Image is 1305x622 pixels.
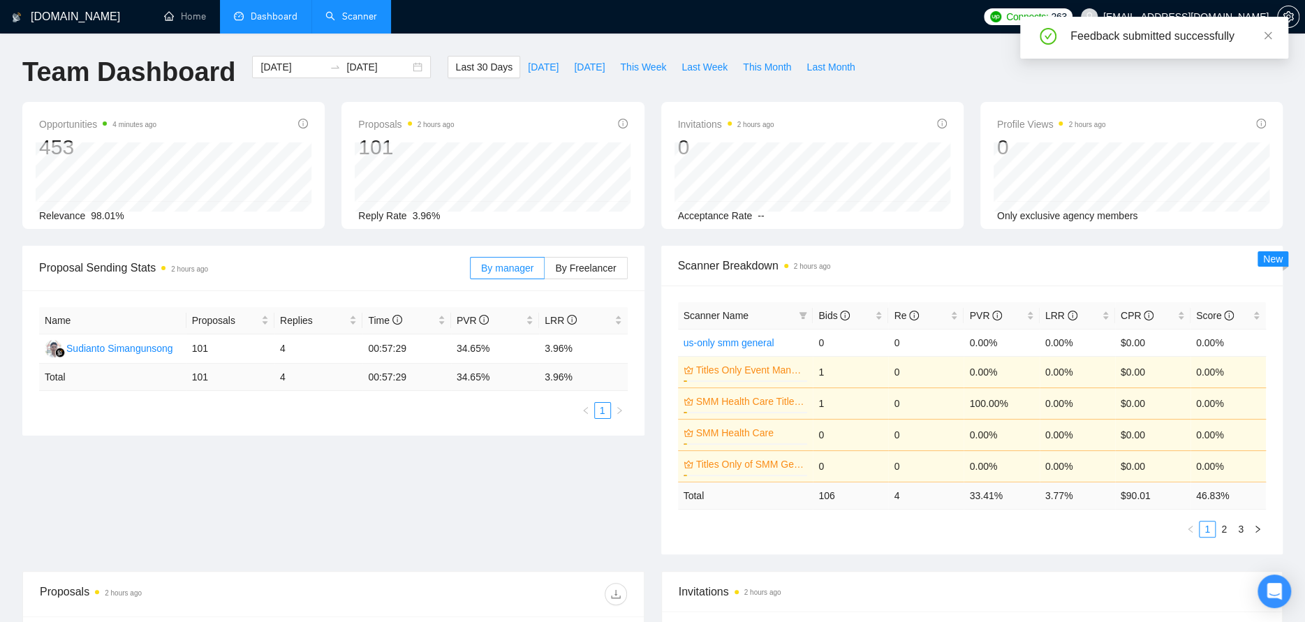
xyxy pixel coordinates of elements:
[192,313,258,328] span: Proposals
[840,311,850,320] span: info-circle
[577,402,594,419] button: left
[964,482,1039,509] td: 33.41 %
[45,342,173,353] a: SSSudianto Simangunsong
[105,589,142,597] time: 2 hours ago
[1200,521,1215,537] a: 1
[605,583,627,605] button: download
[186,334,274,364] td: 101
[684,365,693,375] span: crown
[595,403,610,418] a: 1
[1263,253,1283,265] span: New
[298,119,308,128] span: info-circle
[358,134,454,161] div: 101
[612,56,674,78] button: This Week
[368,315,401,326] span: Time
[964,387,1039,419] td: 100.00%
[1051,9,1066,24] span: 263
[888,329,964,356] td: 0
[413,210,441,221] span: 3.96%
[813,329,888,356] td: 0
[358,116,454,133] span: Proposals
[582,406,590,415] span: left
[818,310,850,321] span: Bids
[1040,28,1056,45] span: check-circle
[330,61,341,73] span: to
[325,10,377,22] a: searchScanner
[164,10,206,22] a: homeHome
[186,364,274,391] td: 101
[1190,482,1266,509] td: 46.83 %
[678,210,753,221] span: Acceptance Rate
[684,459,693,469] span: crown
[66,341,173,356] div: Sudianto Simangunsong
[611,402,628,419] button: right
[964,356,1039,387] td: 0.00%
[574,59,605,75] span: [DATE]
[274,334,362,364] td: 4
[888,482,964,509] td: 4
[1249,521,1266,538] li: Next Page
[330,61,341,73] span: swap-right
[799,56,862,78] button: Last Month
[743,59,791,75] span: This Month
[1115,387,1190,419] td: $0.00
[1216,521,1232,537] a: 2
[1190,329,1266,356] td: 0.00%
[260,59,324,75] input: Start date
[39,259,470,276] span: Proposal Sending Stats
[1040,419,1115,450] td: 0.00%
[1115,329,1190,356] td: $0.00
[346,59,410,75] input: End date
[813,356,888,387] td: 1
[888,419,964,450] td: 0
[555,262,616,274] span: By Freelancer
[1216,521,1232,538] li: 2
[1263,31,1273,40] span: close
[567,315,577,325] span: info-circle
[997,134,1106,161] div: 0
[566,56,612,78] button: [DATE]
[1040,329,1115,356] td: 0.00%
[1040,356,1115,387] td: 0.00%
[418,121,455,128] time: 2 hours ago
[40,583,333,605] div: Proposals
[894,310,919,321] span: Re
[392,315,402,325] span: info-circle
[696,394,805,409] a: SMM Health Care Titles Only
[274,307,362,334] th: Replies
[744,588,781,596] time: 2 hours ago
[1196,310,1234,321] span: Score
[520,56,566,78] button: [DATE]
[1084,12,1094,22] span: user
[1232,521,1249,538] li: 3
[1190,450,1266,482] td: 0.00%
[545,315,577,326] span: LRR
[964,419,1039,450] td: 0.00%
[1277,6,1299,28] button: setting
[888,450,964,482] td: 0
[1006,9,1048,24] span: Connects:
[684,397,693,406] span: crown
[1224,311,1234,320] span: info-circle
[528,59,559,75] span: [DATE]
[678,134,774,161] div: 0
[888,356,964,387] td: 0
[1115,482,1190,509] td: $ 90.01
[539,334,627,364] td: 3.96%
[620,59,666,75] span: This Week
[362,334,450,364] td: 00:57:29
[1045,310,1077,321] span: LRR
[992,311,1002,320] span: info-circle
[611,402,628,419] li: Next Page
[1199,521,1216,538] li: 1
[451,334,539,364] td: 34.65%
[813,482,888,509] td: 106
[39,134,156,161] div: 453
[1190,419,1266,450] td: 0.00%
[39,307,186,334] th: Name
[681,59,728,75] span: Last Week
[171,265,208,273] time: 2 hours ago
[91,210,124,221] span: 98.01%
[618,119,628,128] span: info-circle
[615,406,624,415] span: right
